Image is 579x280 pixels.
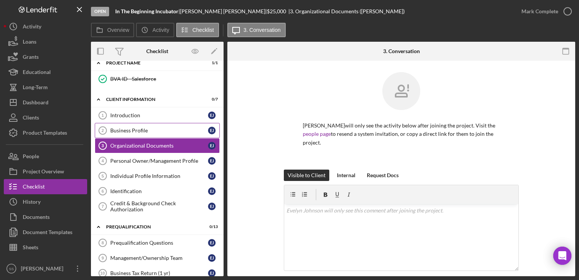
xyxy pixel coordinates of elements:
div: Sheets [23,240,38,257]
div: Long-Term [23,80,48,97]
a: 4Personal Owner/Management ProfileEJ [95,153,220,168]
tspan: 7 [102,204,104,209]
tspan: 8 [102,241,104,245]
button: Request Docs [363,170,402,181]
div: E J [208,269,216,277]
div: Loans [23,34,36,51]
a: Long-Term [4,80,87,95]
button: Clients [4,110,87,125]
div: Project Overview [23,164,64,181]
div: E J [208,127,216,134]
div: Request Docs [367,170,399,181]
div: Open [91,7,109,16]
a: 7Credit & Background Check AuthorizationEJ [95,199,220,214]
button: 3. Conversation [227,23,286,37]
div: E J [208,187,216,195]
span: $25,000 [267,8,286,14]
text: SS [9,267,14,271]
button: Educational [4,64,87,80]
div: E J [208,112,216,119]
button: History [4,194,87,209]
div: Project Name [106,61,199,65]
div: Open Intercom Messenger [553,247,571,265]
div: Client Information [106,97,199,102]
div: Prequalification [106,225,199,229]
div: Checklist [146,48,168,54]
div: Business Tax Return (1 yr) [110,270,208,276]
div: Organizational Documents [110,143,208,149]
div: Dashboard [23,95,49,112]
button: Mark Complete [514,4,575,19]
button: Sheets [4,240,87,255]
div: Internal [337,170,355,181]
a: 2Business ProfileEJ [95,123,220,138]
button: People [4,149,87,164]
div: E J [208,172,216,180]
div: Visible to Client [288,170,325,181]
div: Personal Owner/Management Profile [110,158,208,164]
div: History [23,194,41,211]
button: Dashboard [4,95,87,110]
div: Introduction [110,112,208,118]
label: Activity [152,27,169,33]
div: 3. Conversation [383,48,420,54]
button: Project Overview [4,164,87,179]
div: Management/Ownership Team [110,255,208,261]
div: Mark Complete [521,4,558,19]
tspan: 1 [102,113,104,118]
div: Product Templates [23,125,67,142]
button: Checklist [176,23,219,37]
a: 9Management/Ownership TeamEJ [95,250,220,266]
tspan: 10 [100,271,105,275]
tspan: 3 [102,143,104,148]
div: Documents [23,209,50,227]
button: Internal [333,170,359,181]
label: Checklist [192,27,214,33]
div: Individual Profile Information [110,173,208,179]
tspan: 2 [102,128,104,133]
a: 3Organizational DocumentsEJ [95,138,220,153]
div: Business Profile [110,127,208,134]
div: BVA ID - Salesforce [110,76,219,82]
div: Educational [23,64,51,82]
div: 1 / 1 [204,61,218,65]
div: E J [208,203,216,210]
button: Document Templates [4,225,87,240]
label: 3. Conversation [244,27,281,33]
tspan: 4 [102,159,104,163]
div: Document Templates [23,225,72,242]
button: Grants [4,49,87,64]
div: 0 / 13 [204,225,218,229]
div: Checklist [23,179,45,196]
div: Identification [110,188,208,194]
button: Visible to Client [284,170,329,181]
button: Loans [4,34,87,49]
div: People [23,149,39,166]
div: Prequalification Questions [110,240,208,246]
p: [PERSON_NAME] will only see the activity below after joining the project. Visit the to resend a s... [303,121,500,147]
div: E J [208,239,216,247]
button: Documents [4,209,87,225]
a: 5Individual Profile InformationEJ [95,168,220,184]
tspan: 6 [102,189,104,193]
a: Checklist [4,179,87,194]
b: In The Beginning Incubator [115,8,178,14]
div: Grants [23,49,39,66]
div: Clients [23,110,39,127]
div: [PERSON_NAME] [PERSON_NAME] | [180,8,267,14]
button: Activity [136,23,174,37]
div: 0 / 7 [204,97,218,102]
a: Product Templates [4,125,87,140]
tspan: 9 [102,256,104,260]
a: Activity [4,19,87,34]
